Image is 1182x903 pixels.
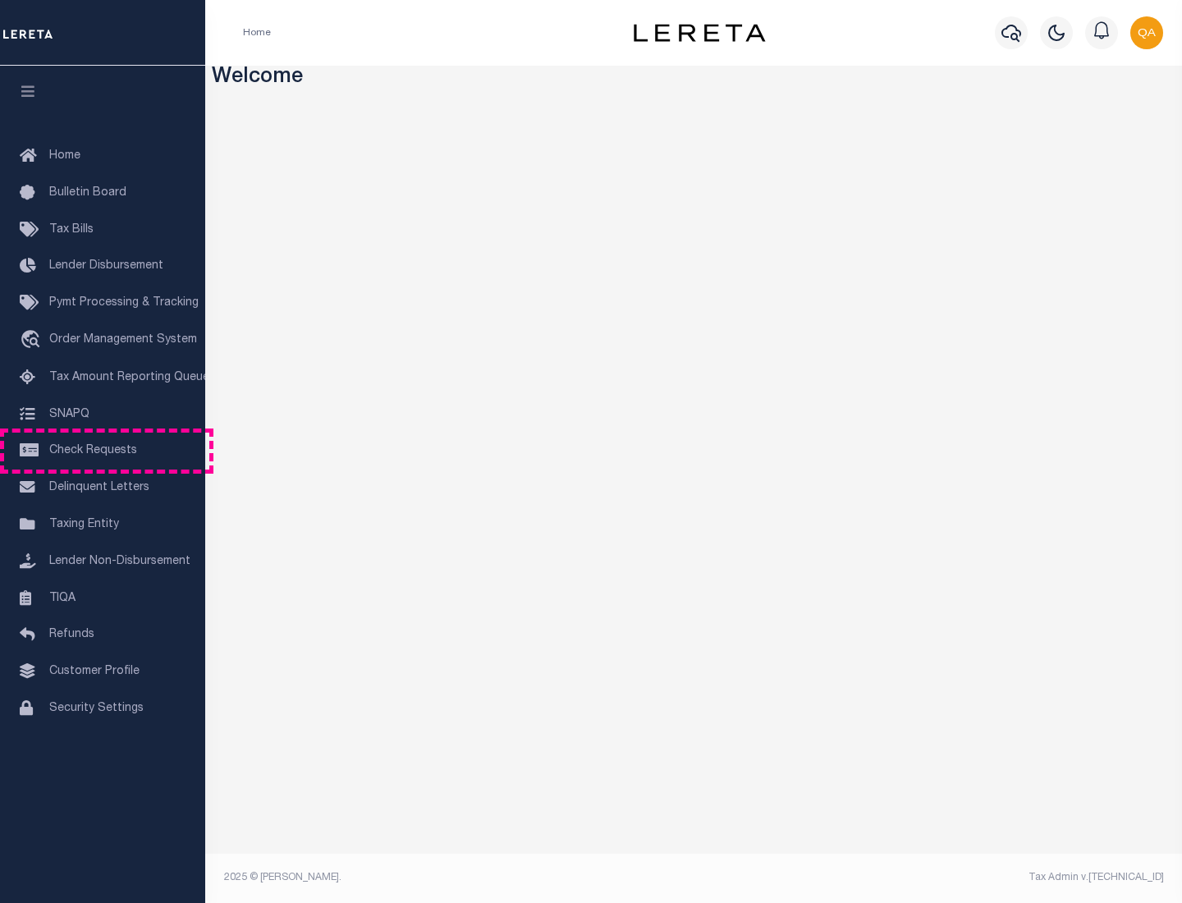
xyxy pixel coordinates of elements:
[49,666,140,677] span: Customer Profile
[49,260,163,272] span: Lender Disbursement
[20,330,46,351] i: travel_explore
[49,408,89,419] span: SNAPQ
[49,372,209,383] span: Tax Amount Reporting Queue
[243,25,271,40] li: Home
[212,66,1176,91] h3: Welcome
[49,556,190,567] span: Lender Non-Disbursement
[49,334,197,346] span: Order Management System
[49,297,199,309] span: Pymt Processing & Tracking
[1130,16,1163,49] img: svg+xml;base64,PHN2ZyB4bWxucz0iaHR0cDovL3d3dy53My5vcmcvMjAwMC9zdmciIHBvaW50ZXItZXZlbnRzPSJub25lIi...
[49,592,76,603] span: TIQA
[49,482,149,493] span: Delinquent Letters
[49,445,137,456] span: Check Requests
[49,629,94,640] span: Refunds
[212,870,694,885] div: 2025 © [PERSON_NAME].
[634,24,765,42] img: logo-dark.svg
[49,187,126,199] span: Bulletin Board
[49,519,119,530] span: Taxing Entity
[706,870,1164,885] div: Tax Admin v.[TECHNICAL_ID]
[49,150,80,162] span: Home
[49,224,94,236] span: Tax Bills
[49,703,144,714] span: Security Settings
